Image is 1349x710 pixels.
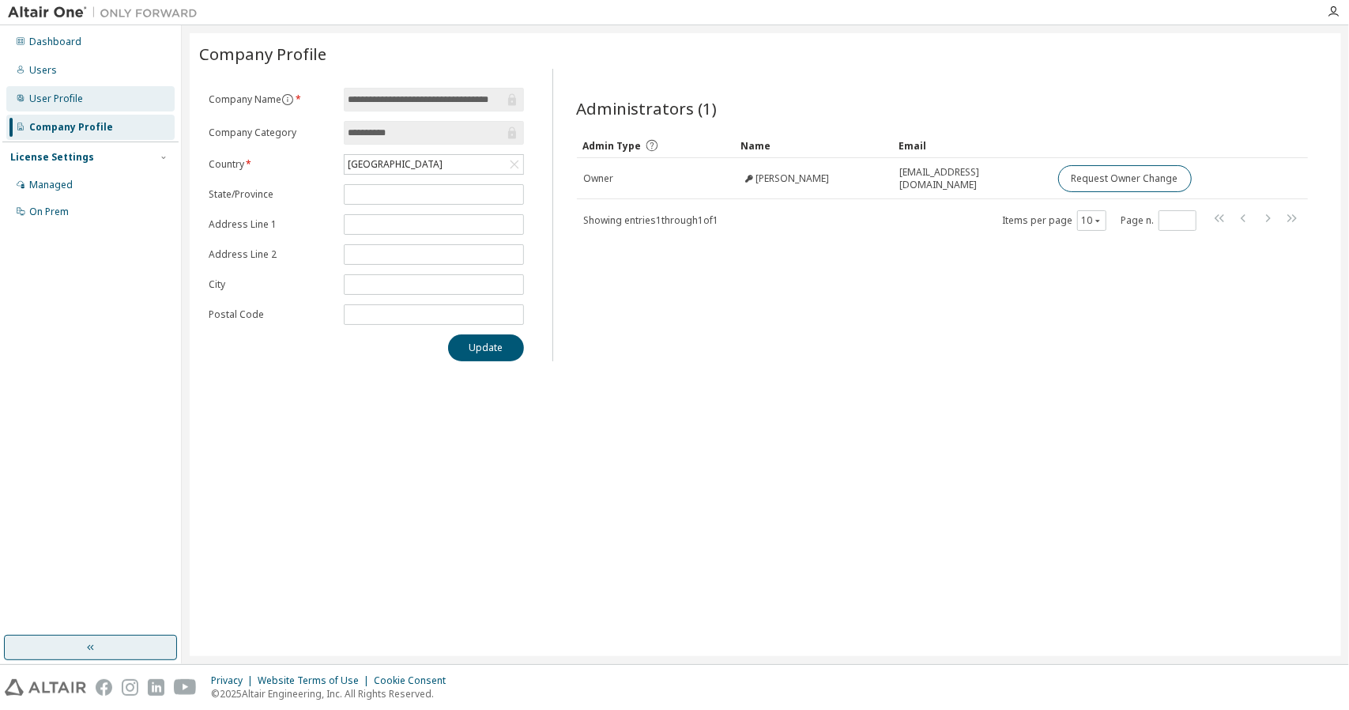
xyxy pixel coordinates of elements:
[374,674,455,687] div: Cookie Consent
[211,674,258,687] div: Privacy
[1081,214,1102,227] button: 10
[345,156,445,173] div: [GEOGRAPHIC_DATA]
[577,97,718,119] span: Administrators (1)
[899,133,1045,158] div: Email
[584,213,719,227] span: Showing entries 1 through 1 of 1
[209,188,334,201] label: State/Province
[281,93,294,106] button: information
[209,278,334,291] label: City
[199,43,326,65] span: Company Profile
[5,679,86,696] img: altair_logo.svg
[900,166,1044,191] span: [EMAIL_ADDRESS][DOMAIN_NAME]
[29,64,57,77] div: Users
[174,679,197,696] img: youtube.svg
[741,133,887,158] div: Name
[148,679,164,696] img: linkedin.svg
[29,121,113,134] div: Company Profile
[258,674,374,687] div: Website Terms of Use
[29,36,81,48] div: Dashboard
[96,679,112,696] img: facebook.svg
[10,151,94,164] div: License Settings
[209,308,334,321] label: Postal Code
[345,155,522,174] div: [GEOGRAPHIC_DATA]
[209,158,334,171] label: Country
[122,679,138,696] img: instagram.svg
[209,93,334,106] label: Company Name
[209,248,334,261] label: Address Line 2
[211,687,455,701] p: © 2025 Altair Engineering, Inc. All Rights Reserved.
[1121,210,1196,231] span: Page n.
[29,206,69,218] div: On Prem
[756,172,830,185] span: [PERSON_NAME]
[1058,165,1192,192] button: Request Owner Change
[209,218,334,231] label: Address Line 1
[209,127,334,139] label: Company Category
[29,93,83,105] div: User Profile
[448,334,524,361] button: Update
[8,5,205,21] img: Altair One
[29,179,73,191] div: Managed
[1002,210,1106,231] span: Items per page
[583,139,642,153] span: Admin Type
[584,172,614,185] span: Owner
